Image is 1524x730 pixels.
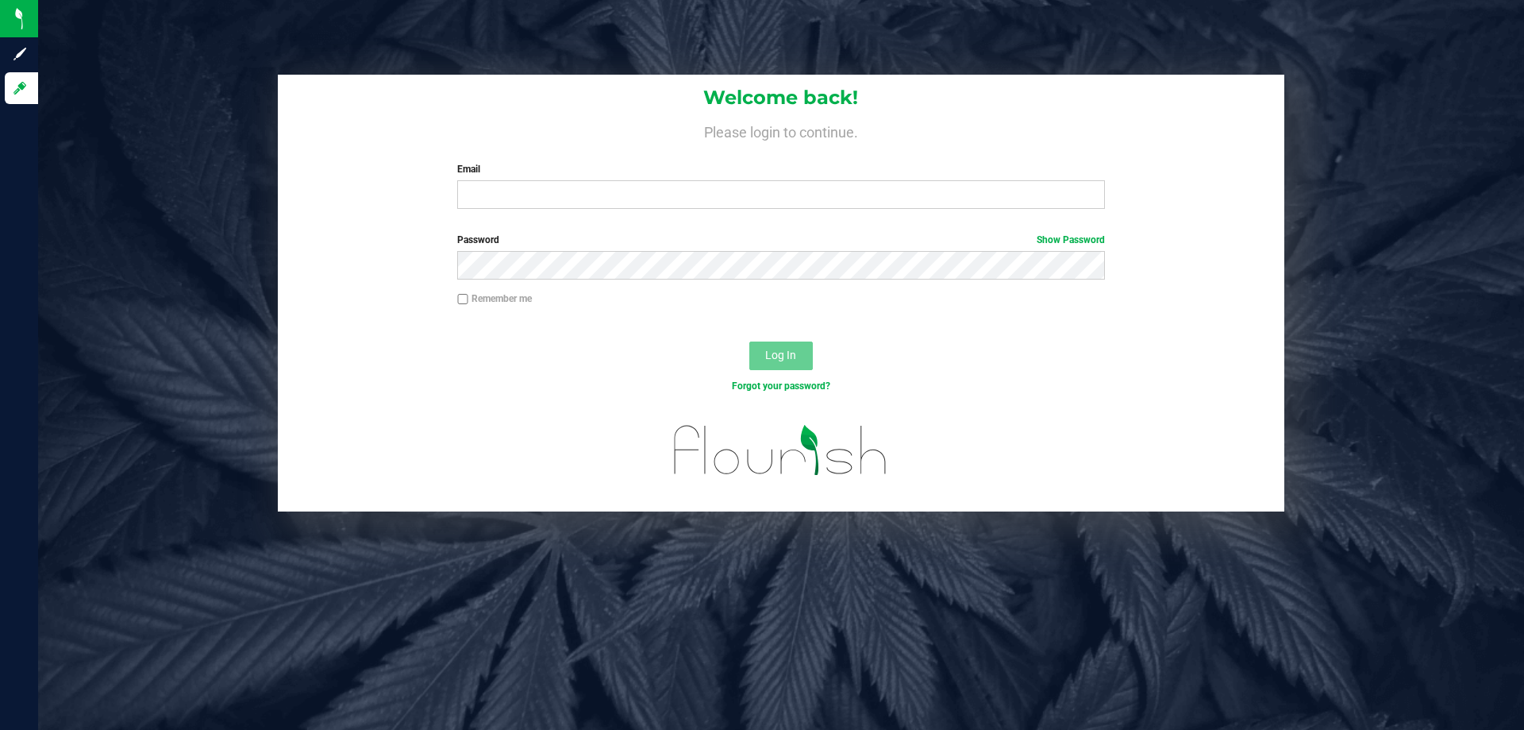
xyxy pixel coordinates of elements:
[457,162,1104,176] label: Email
[12,46,28,62] inline-svg: Sign up
[765,349,796,361] span: Log In
[749,342,813,370] button: Log In
[278,87,1284,108] h1: Welcome back!
[457,234,499,245] span: Password
[1037,234,1105,245] a: Show Password
[12,80,28,96] inline-svg: Log in
[278,121,1284,140] h4: Please login to continue.
[457,292,532,306] label: Remember me
[457,294,468,305] input: Remember me
[655,410,906,491] img: flourish_logo.svg
[732,380,830,392] a: Forgot your password?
